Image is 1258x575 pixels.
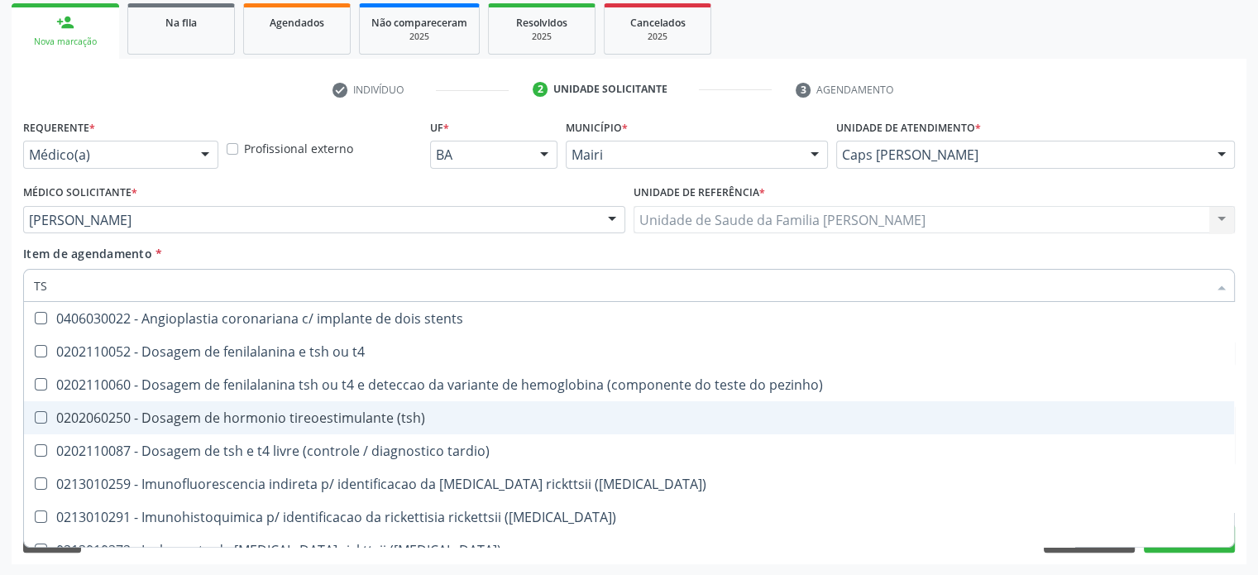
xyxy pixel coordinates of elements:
div: 0202110087 - Dosagem de tsh e t4 livre (controle / diagnostico tardio) [34,444,1224,458]
label: Unidade de referência [634,180,765,206]
span: Caps [PERSON_NAME] [842,146,1201,163]
label: Unidade de atendimento [836,115,981,141]
div: 0213010259 - Imunofluorescencia indireta p/ identificacao da [MEDICAL_DATA] rickttsii ([MEDICAL_D... [34,477,1224,491]
label: Requerente [23,115,95,141]
span: Item de agendamento [23,246,152,261]
span: Cancelados [630,16,686,30]
span: Não compareceram [371,16,467,30]
div: person_add [56,13,74,31]
div: 0202060250 - Dosagem de hormonio tireoestimulante (tsh) [34,411,1224,424]
span: Agendados [270,16,324,30]
div: 2025 [616,31,699,43]
span: [PERSON_NAME] [29,212,591,228]
label: Médico Solicitante [23,180,137,206]
div: 0406030022 - Angioplastia coronariana c/ implante de dois stents [34,312,1224,325]
div: 2025 [500,31,583,43]
div: Nova marcação [23,36,108,48]
div: 0213010372 - Isolamento da [MEDICAL_DATA] rickttsii ([MEDICAL_DATA]) [34,544,1224,557]
div: 0202110060 - Dosagem de fenilalanina tsh ou t4 e deteccao da variante de hemoglobina (componente ... [34,378,1224,391]
span: Resolvidos [516,16,567,30]
label: Profissional externo [244,140,353,157]
input: Buscar por procedimentos [34,269,1208,302]
label: UF [430,115,449,141]
span: Médico(a) [29,146,184,163]
div: Unidade solicitante [553,82,667,97]
span: Na fila [165,16,197,30]
label: Município [566,115,628,141]
span: Mairi [572,146,795,163]
div: 0213010291 - Imunohistoquimica p/ identificacao da rickettisia rickettsii ([MEDICAL_DATA]) [34,510,1224,524]
div: 2 [533,82,548,97]
div: 2025 [371,31,467,43]
span: BA [436,146,524,163]
div: 0202110052 - Dosagem de fenilalanina e tsh ou t4 [34,345,1224,358]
